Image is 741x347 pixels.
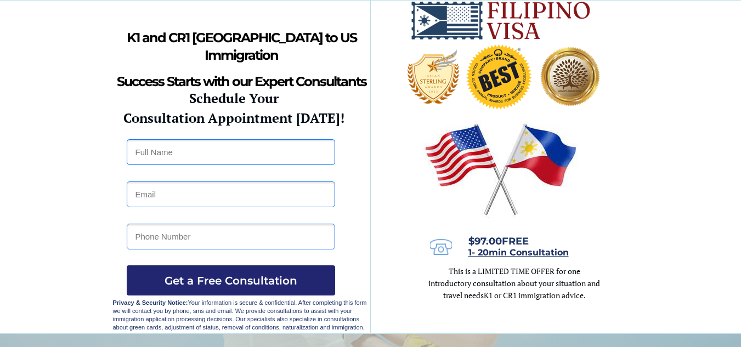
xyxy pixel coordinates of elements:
span: Your information is secure & confidential. After completing this form we will contact you by phon... [113,299,367,331]
strong: Success Starts with our Expert Consultants [117,73,366,89]
strong: Privacy & Security Notice: [113,299,188,306]
strong: K1 and CR1 [GEOGRAPHIC_DATA] to US Immigration [127,30,357,63]
span: 1- 20min Consultation [468,247,569,258]
input: Full Name [127,139,335,165]
span: This is a LIMITED TIME OFFER for one introductory consultation about your situation and travel needs [428,266,600,300]
input: Email [127,181,335,207]
span: K1 or CR1 immigration advice. [484,290,586,300]
span: Get a Free Consultation [127,274,335,287]
s: $97.00 [468,235,502,247]
span: FREE [468,235,529,247]
input: Phone Number [127,224,335,249]
strong: Schedule Your [189,89,279,107]
a: 1- 20min Consultation [468,248,569,257]
button: Get a Free Consultation [127,265,335,295]
strong: Consultation Appointment [DATE]! [123,109,344,127]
